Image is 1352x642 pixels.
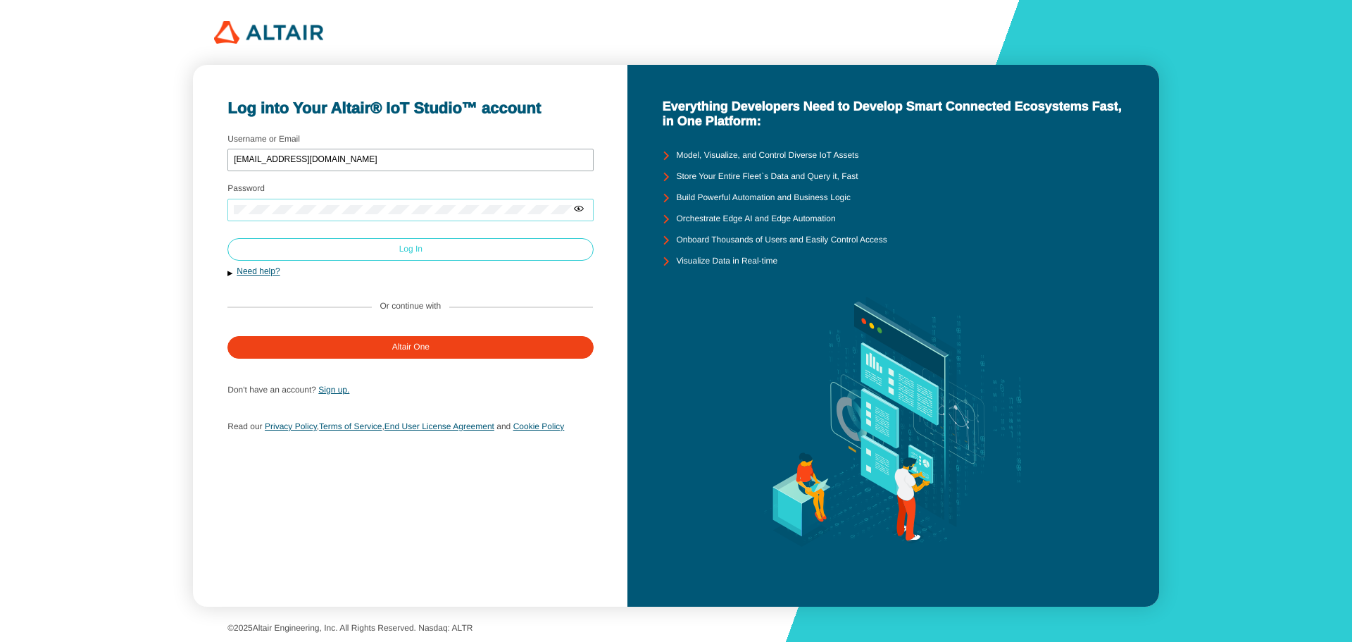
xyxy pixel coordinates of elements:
[676,214,835,224] unity-typography: Orchestrate Edge AI and Edge Automation
[676,151,858,161] unity-typography: Model, Visualize, and Control Diverse IoT Assets
[318,385,349,395] a: Sign up.
[227,134,300,144] label: Username or Email
[227,183,265,193] label: Password
[662,99,1124,128] unity-typography: Everything Developers Need to Develop Smart Connected Ecosystems Fast, in One Platform:
[380,302,442,311] label: Or continue with
[743,272,1044,572] img: background.svg
[676,235,887,245] unity-typography: Onboard Thousands of Users and Easily Control Access
[265,421,317,431] a: Privacy Policy
[513,421,565,431] a: Cookie Policy
[227,266,593,278] button: Need help?
[227,624,1125,634] p: © Altair Engineering, Inc. All Rights Reserved. Nasdaq: ALTR
[676,257,777,266] unity-typography: Visualize Data in Real-time
[227,99,593,117] unity-typography: Log into Your Altair® IoT Studio™ account
[319,421,382,431] a: Terms of Service
[227,417,593,436] p: , ,
[234,623,253,633] span: 2025
[676,193,850,203] unity-typography: Build Powerful Automation and Business Logic
[214,21,323,44] img: 320px-Altair_logo.png
[227,421,262,431] span: Read our
[237,266,280,276] a: Need help?
[227,385,316,395] span: Don't have an account?
[676,172,858,182] unity-typography: Store Your Entire Fleet`s Data and Query it, Fast
[384,421,494,431] a: End User License Agreement
[496,421,511,431] span: and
